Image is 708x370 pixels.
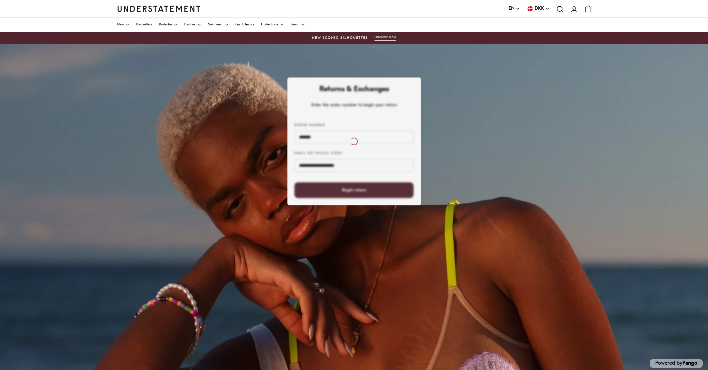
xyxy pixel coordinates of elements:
a: Learn [291,18,305,32]
span: New Iconic Silhouettes [312,35,368,41]
span: Bralettes [159,23,172,26]
span: Learn [291,23,300,26]
a: New Iconic SilhouettesDiscover now [117,35,591,41]
span: New [117,23,124,26]
a: Collections [261,18,284,32]
a: Panties [184,18,201,32]
span: Collections [261,23,278,26]
a: Last Chance [235,18,254,32]
a: Swimwear [208,18,229,32]
span: Swimwear [208,23,223,26]
span: Panties [184,23,195,26]
button: EN [509,5,520,12]
span: Last Chance [235,23,254,26]
span: EN [509,5,514,12]
button: Discover now [375,35,396,41]
button: DKK [527,5,550,12]
a: Bestsellers [136,18,152,32]
a: New [117,18,130,32]
a: Pango [682,361,697,366]
a: Understatement Homepage [117,6,201,12]
span: Bestsellers [136,23,152,26]
a: Bralettes [159,18,178,32]
p: Powered by [650,359,703,368]
span: DKK [535,5,544,12]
